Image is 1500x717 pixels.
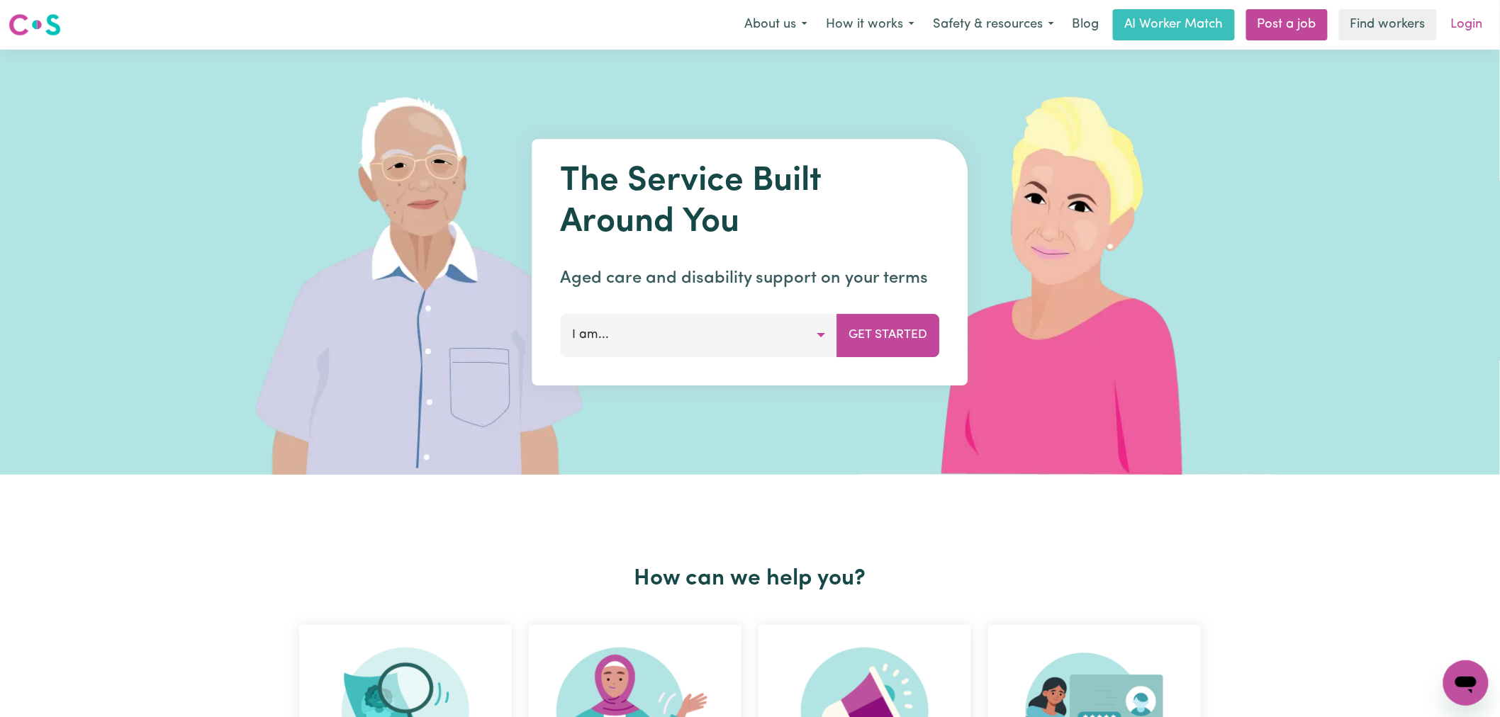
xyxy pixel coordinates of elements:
a: Post a job [1246,9,1328,40]
button: Get Started [837,314,940,356]
img: Careseekers logo [9,12,61,38]
a: Blog [1063,9,1107,40]
h1: The Service Built Around You [561,162,940,243]
h2: How can we help you? [291,565,1209,592]
a: Login [1443,9,1491,40]
a: Careseekers logo [9,9,61,41]
button: I am... [561,314,838,356]
button: Safety & resources [924,10,1063,40]
p: Aged care and disability support on your terms [561,266,940,291]
a: AI Worker Match [1113,9,1235,40]
a: Find workers [1339,9,1437,40]
iframe: Button to launch messaging window [1443,660,1489,706]
button: How it works [817,10,924,40]
button: About us [735,10,817,40]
